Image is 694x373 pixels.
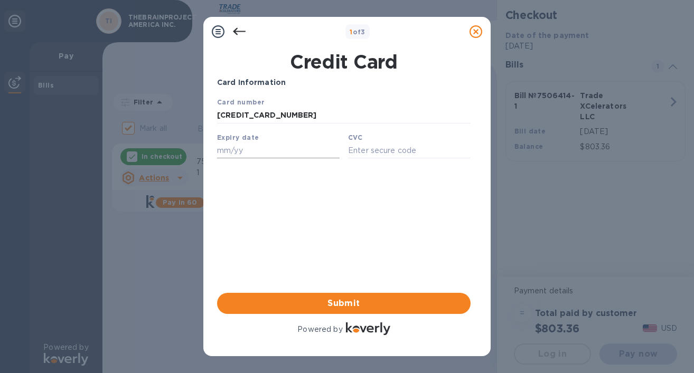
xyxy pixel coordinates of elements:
span: 1 [350,28,352,36]
iframe: Your browser does not support iframes [217,97,471,159]
h1: Credit Card [213,51,475,73]
button: Submit [217,293,471,314]
img: Logo [346,322,390,335]
span: Submit [226,297,462,310]
b: of 3 [350,28,365,36]
b: Card Information [217,78,286,87]
p: Powered by [297,324,342,335]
